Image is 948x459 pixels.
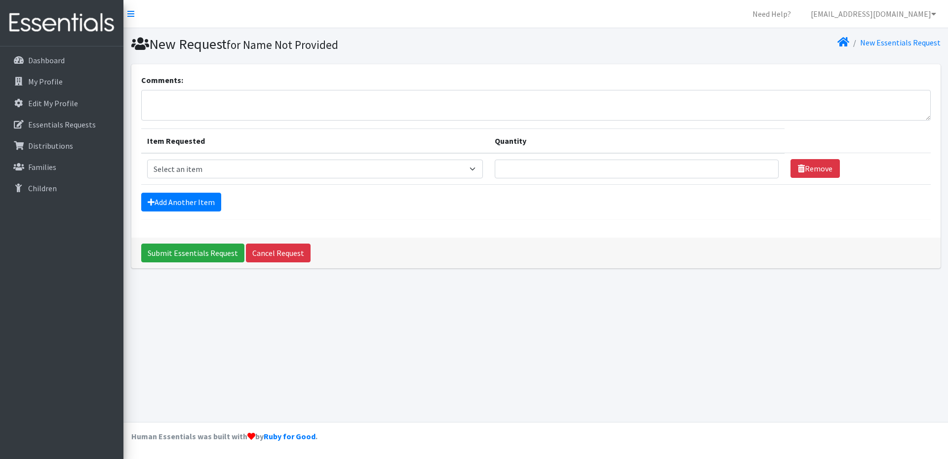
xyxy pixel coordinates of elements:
a: Families [4,157,119,177]
a: Essentials Requests [4,115,119,134]
img: HumanEssentials [4,6,119,40]
a: Dashboard [4,50,119,70]
a: Edit My Profile [4,93,119,113]
strong: Human Essentials was built with by . [131,431,317,441]
p: Dashboard [28,55,65,65]
th: Quantity [489,128,785,153]
th: Item Requested [141,128,489,153]
a: Distributions [4,136,119,156]
p: My Profile [28,77,63,86]
a: Remove [790,159,840,178]
label: Comments: [141,74,183,86]
a: My Profile [4,72,119,91]
a: Cancel Request [246,244,311,262]
a: [EMAIL_ADDRESS][DOMAIN_NAME] [803,4,944,24]
p: Distributions [28,141,73,151]
p: Edit My Profile [28,98,78,108]
p: Essentials Requests [28,120,96,129]
input: Submit Essentials Request [141,244,244,262]
a: Ruby for Good [264,431,316,441]
a: Children [4,178,119,198]
a: Add Another Item [141,193,221,211]
h1: New Request [131,36,532,53]
p: Children [28,183,57,193]
a: New Essentials Request [860,38,941,47]
small: for Name Not Provided [227,38,338,52]
p: Families [28,162,56,172]
a: Need Help? [745,4,799,24]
